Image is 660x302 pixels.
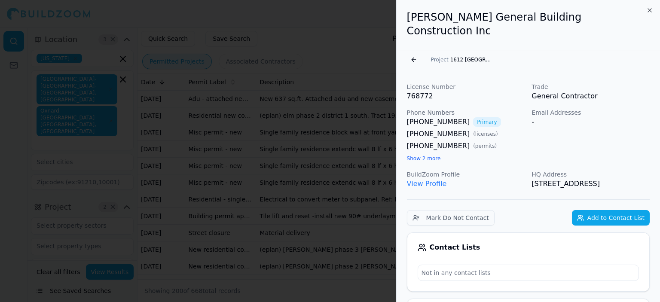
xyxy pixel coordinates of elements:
p: Not in any contact lists [418,265,639,281]
p: General Contractor [532,91,650,101]
span: Primary [473,117,501,127]
span: Project [431,56,449,63]
span: 1612 [GEOGRAPHIC_DATA], [GEOGRAPHIC_DATA], [GEOGRAPHIC_DATA], 91030 [450,56,493,63]
a: [PHONE_NUMBER] [407,141,470,151]
button: Add to Contact List [572,210,650,226]
a: View Profile [407,180,447,188]
p: BuildZoom Profile [407,170,525,179]
span: ( permits ) [473,143,497,149]
span: ( licenses ) [473,131,498,137]
h2: [PERSON_NAME] General Building Construction Inc [407,10,650,38]
p: Phone Numbers [407,108,525,117]
a: [PHONE_NUMBER] [407,129,470,139]
div: Contact Lists [418,243,639,252]
p: Email Addresses [532,108,650,117]
button: Mark Do Not Contact [407,210,495,226]
button: Project1612 [GEOGRAPHIC_DATA], [GEOGRAPHIC_DATA], [GEOGRAPHIC_DATA], 91030 [426,54,498,66]
button: Show 2 more [407,155,441,162]
a: [PHONE_NUMBER] [407,117,470,127]
div: - [532,117,650,127]
p: Trade [532,82,650,91]
p: HQ Address [532,170,650,179]
p: [STREET_ADDRESS] [532,179,650,189]
p: 768772 [407,91,525,101]
p: License Number [407,82,525,91]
